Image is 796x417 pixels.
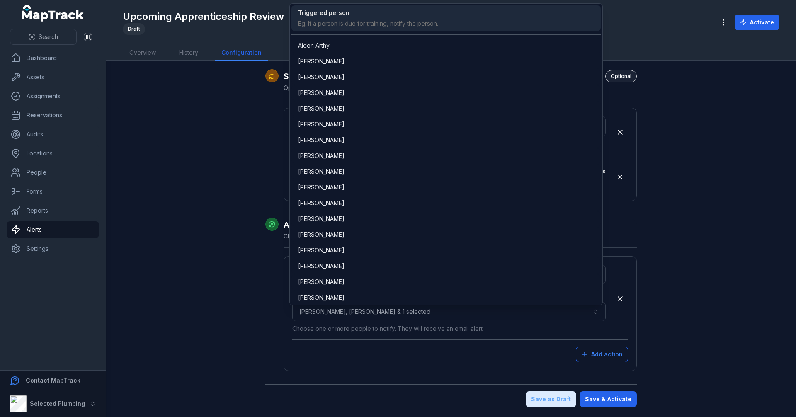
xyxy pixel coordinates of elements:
span: [PERSON_NAME] [298,293,345,302]
span: [PERSON_NAME] [298,215,345,223]
span: [PERSON_NAME] [298,230,345,239]
span: [PERSON_NAME] [298,278,345,286]
span: [PERSON_NAME] [298,262,345,270]
span: [PERSON_NAME] [298,120,345,128]
span: [PERSON_NAME] [298,167,345,176]
button: [PERSON_NAME], [PERSON_NAME] & 1 selected [292,302,606,321]
span: [PERSON_NAME] [298,89,345,97]
div: Triggered person [298,9,438,17]
span: [PERSON_NAME] [298,183,345,192]
span: Aiden Arthy [298,41,330,50]
span: [PERSON_NAME] [298,73,345,81]
span: [PERSON_NAME] [298,246,345,255]
span: [PERSON_NAME] [298,199,345,207]
div: Eg. If a person is due for training, notify the person. [298,19,438,28]
span: [PERSON_NAME] [298,152,345,160]
span: [PERSON_NAME] [298,57,345,65]
div: [PERSON_NAME], [PERSON_NAME] & 1 selected [289,3,603,305]
span: [PERSON_NAME] [298,104,345,113]
span: [PERSON_NAME] [298,136,345,144]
